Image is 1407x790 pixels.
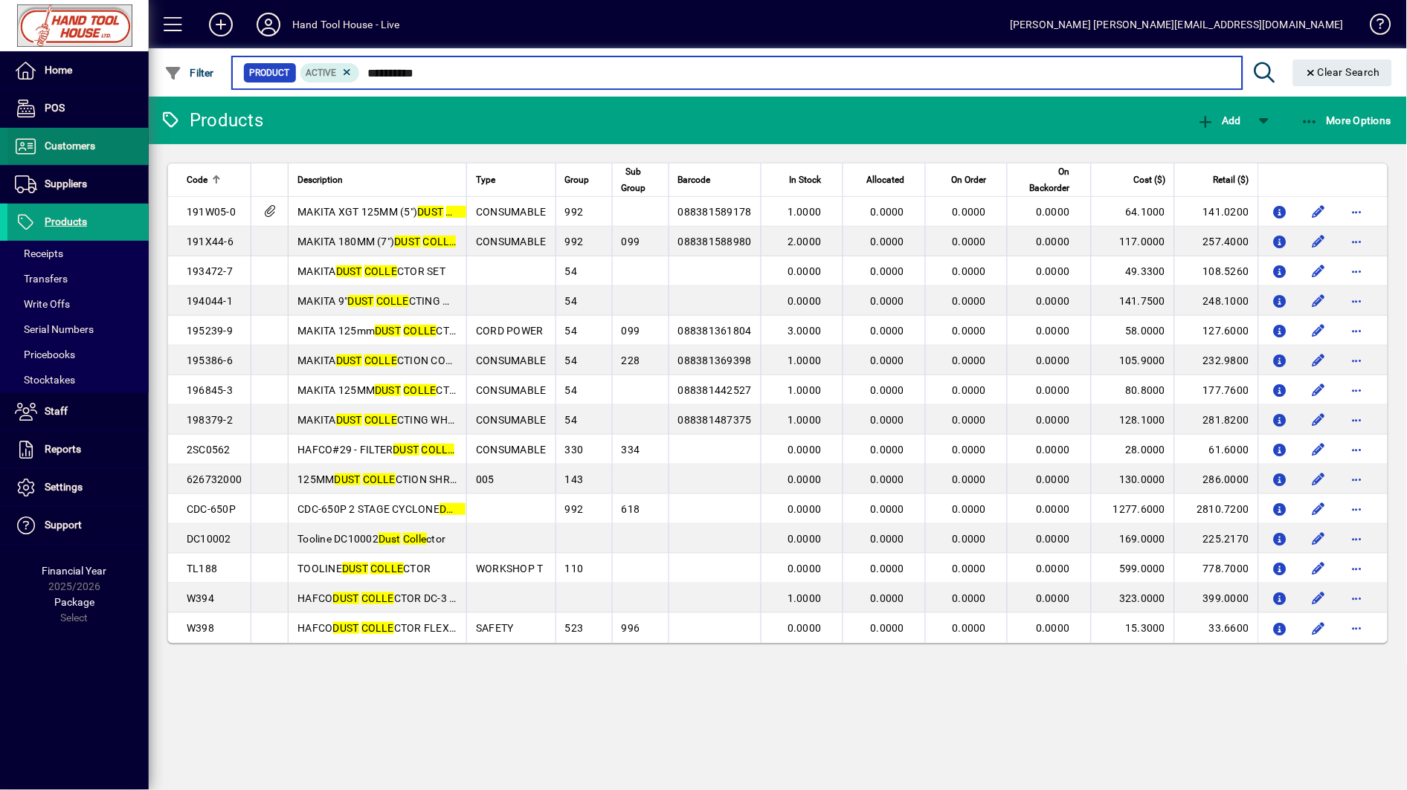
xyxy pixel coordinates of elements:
[1174,405,1258,435] td: 281.8200
[1345,349,1369,372] button: More options
[333,622,359,634] em: DUST
[7,166,149,203] a: Suppliers
[622,444,640,456] span: 334
[1091,227,1175,256] td: 117.0000
[1345,616,1369,640] button: More options
[953,592,987,604] span: 0.0000
[187,354,233,366] span: 195386-6
[953,563,987,574] span: 0.0000
[565,563,584,574] span: 110
[788,384,822,396] span: 1.0000
[1036,622,1070,634] span: 0.0000
[1174,464,1258,494] td: 286.0000
[565,325,578,337] span: 54
[953,354,987,366] span: 0.0000
[336,414,362,426] em: DUST
[1091,405,1175,435] td: 128.1000
[1036,533,1070,545] span: 0.0000
[953,295,987,307] span: 0.0000
[297,206,585,218] span: MAKITA XGT 125MM (5") CTING WHEEL GUARD
[788,592,822,604] span: 1.0000
[565,265,578,277] span: 54
[1036,206,1070,218] span: 0.0000
[1017,163,1070,196] span: On Backorder
[375,325,401,337] em: DUST
[422,444,454,456] em: COLLE
[953,533,987,545] span: 0.0000
[15,349,75,360] span: Pricebooks
[7,317,149,342] a: Serial Numbers
[54,596,94,608] span: Package
[187,592,214,604] span: W394
[1298,107,1396,134] button: More Options
[1345,319,1369,343] button: More options
[678,325,752,337] span: 088381361804
[678,354,752,366] span: 088381369398
[393,444,419,456] em: DUST
[476,444,547,456] span: CONSUMABLE
[7,431,149,468] a: Reports
[446,206,479,218] em: COLLE
[1345,378,1369,402] button: More options
[45,481,83,493] span: Settings
[297,533,445,545] span: Tooline DC10002 ctor
[161,59,218,86] button: Filter
[1214,172,1249,188] span: Retail ($)
[1345,259,1369,283] button: More options
[15,323,94,335] span: Serial Numbers
[788,503,822,515] span: 0.0000
[1307,557,1330,580] button: Edit
[788,236,822,247] span: 2.0000
[788,325,822,337] span: 3.0000
[187,622,214,634] span: W398
[1091,256,1175,286] td: 49.3300
[364,414,397,426] em: COLLE
[1091,494,1175,524] td: 1277.6000
[7,507,149,544] a: Support
[1301,114,1392,126] span: More Options
[1307,616,1330,640] button: Edit
[45,102,65,114] span: POS
[418,206,444,218] em: DUST
[363,473,396,485] em: COLLE
[1036,503,1070,515] span: 0.0000
[1174,554,1258,583] td: 778.7000
[1036,444,1070,456] span: 0.0000
[1345,230,1369,253] button: More options
[375,384,401,396] em: DUST
[1174,524,1258,554] td: 225.2170
[297,622,541,634] span: HAFCO CTOR FLEXIBLE HOSE PER MT
[440,503,466,515] em: DUST
[953,473,987,485] span: 0.0000
[15,247,63,259] span: Receipts
[1091,613,1175,643] td: 15.3000
[1036,236,1070,247] span: 0.0000
[788,473,822,485] span: 0.0000
[871,295,905,307] span: 0.0000
[45,519,82,531] span: Support
[866,172,904,188] span: Allocated
[871,503,905,515] span: 0.0000
[370,563,403,574] em: COLLE
[1345,527,1369,551] button: More options
[297,592,468,604] span: HAFCO CTOR DC-3 2hp
[187,384,233,396] span: 196845-3
[1091,464,1175,494] td: 130.0000
[788,414,822,426] span: 1.0000
[1345,467,1369,491] button: More options
[1174,316,1258,346] td: 127.6000
[160,109,263,132] div: Products
[15,298,70,310] span: Write Offs
[7,342,149,367] a: Pricebooks
[187,325,233,337] span: 195239-9
[7,469,149,506] a: Settings
[45,216,87,227] span: Products
[871,563,905,574] span: 0.0000
[565,503,584,515] span: 992
[788,563,822,574] span: 0.0000
[871,265,905,277] span: 0.0000
[953,265,987,277] span: 0.0000
[565,384,578,396] span: 54
[622,163,646,196] span: Sub Group
[565,473,584,485] span: 143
